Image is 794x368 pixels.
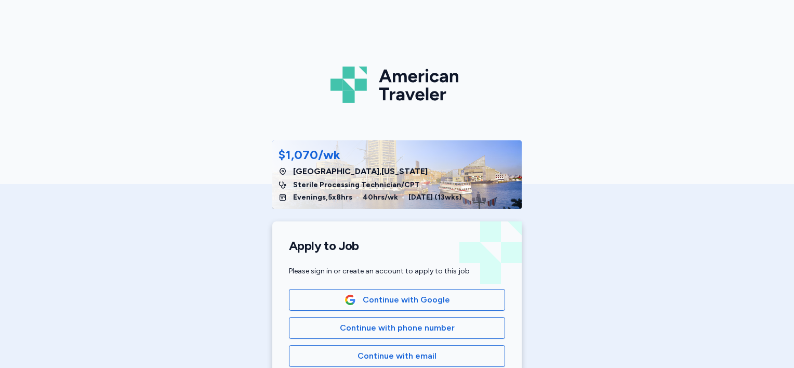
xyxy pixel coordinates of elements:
div: Please sign in or create an account to apply to this job [289,266,505,277]
span: Evenings , 5 x 8 hrs [293,192,352,203]
img: Logo [330,62,464,107]
span: Continue with email [358,350,436,362]
span: [DATE] ( 13 wks) [408,192,462,203]
h1: Apply to Job [289,238,505,254]
span: 40 hrs/wk [363,192,398,203]
div: $1,070/wk [279,147,340,163]
span: Continue with phone number [340,322,455,334]
button: Continue with email [289,345,505,367]
button: Google LogoContinue with Google [289,289,505,311]
span: [GEOGRAPHIC_DATA] , [US_STATE] [293,165,428,178]
img: Google Logo [345,294,356,306]
span: Continue with Google [363,294,450,306]
span: Sterile Processing Technician/CPT [293,180,420,190]
button: Continue with phone number [289,317,505,339]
